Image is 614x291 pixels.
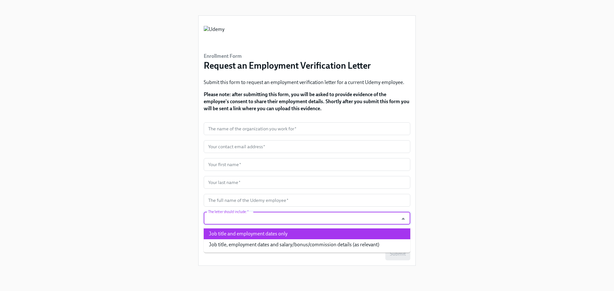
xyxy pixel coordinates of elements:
p: Submit this form to request an employment verification letter for a current Udemy employee. [204,79,410,86]
li: Job title, employment dates and salary/bonus/commission details (as relevant) [204,239,410,250]
li: Job title and employment dates only [204,228,410,239]
strong: Please note: after submitting this form, you will be asked to provide evidence of the employee's ... [204,91,409,111]
h6: Enrollment Form [204,53,371,60]
img: Udemy [204,26,224,45]
button: Close [398,214,408,224]
h3: Request an Employment Verification Letter [204,60,371,71]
